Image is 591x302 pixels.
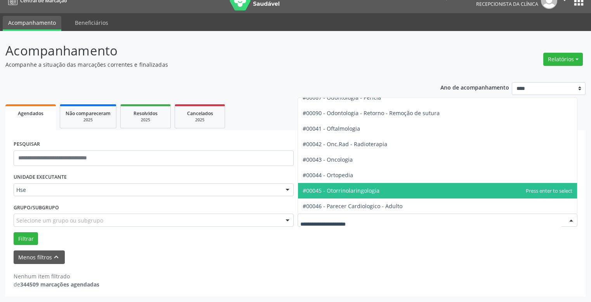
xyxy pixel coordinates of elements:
div: de [14,280,99,288]
span: Agendados [18,110,43,117]
a: Acompanhamento [3,16,61,31]
span: #00087 - Odontologia - Perícia [303,94,381,101]
div: 2025 [126,117,165,123]
strong: 344509 marcações agendadas [20,281,99,288]
button: Relatórios [543,53,583,66]
span: Não compareceram [66,110,111,117]
div: Nenhum item filtrado [14,272,99,280]
span: Resolvidos [133,110,158,117]
p: Acompanhe a situação das marcações correntes e finalizadas [5,60,412,69]
span: #00046 - Parecer Cardiologico - Adulto [303,202,402,210]
label: PESQUISAR [14,138,40,150]
span: #00041 - Oftalmologia [303,125,360,132]
div: 2025 [66,117,111,123]
label: Grupo/Subgrupo [14,202,59,214]
span: #00044 - Ortopedia [303,171,353,179]
span: #00045 - Otorrinolaringologia [303,187,380,194]
span: Hse [16,186,278,194]
p: Ano de acompanhamento [440,82,509,92]
span: Cancelados [187,110,213,117]
i: keyboard_arrow_up [52,253,61,261]
button: Menos filtroskeyboard_arrow_up [14,250,65,264]
a: Beneficiários [69,16,114,29]
span: Recepcionista da clínica [476,1,538,7]
span: #00042 - Onc.Rad - Radioterapia [303,140,387,148]
span: Selecione um grupo ou subgrupo [16,216,103,224]
span: #00090 - Odontologia - Retorno - Remoção de sutura [303,109,440,117]
div: 2025 [180,117,219,123]
span: #00043 - Oncologia [303,156,353,163]
p: Acompanhamento [5,41,412,60]
button: Filtrar [14,232,38,245]
label: UNIDADE EXECUTANTE [14,171,67,183]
